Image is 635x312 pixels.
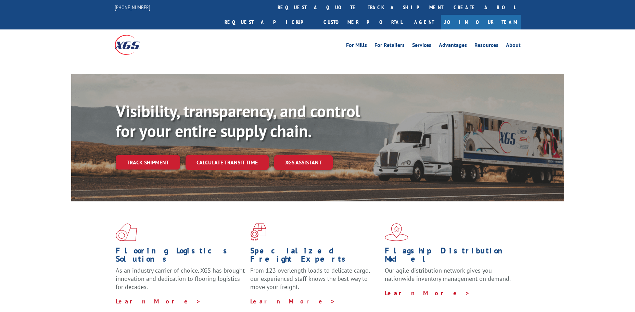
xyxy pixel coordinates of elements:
[116,223,137,241] img: xgs-icon-total-supply-chain-intelligence-red
[506,42,521,50] a: About
[116,297,201,305] a: Learn More >
[250,297,335,305] a: Learn More >
[116,155,180,170] a: Track shipment
[318,15,407,29] a: Customer Portal
[407,15,441,29] a: Agent
[385,247,514,266] h1: Flagship Distribution Model
[346,42,367,50] a: For Mills
[474,42,498,50] a: Resources
[439,42,467,50] a: Advantages
[219,15,318,29] a: Request a pickup
[250,223,266,241] img: xgs-icon-focused-on-flooring-red
[374,42,405,50] a: For Retailers
[116,266,245,291] span: As an industry carrier of choice, XGS has brought innovation and dedication to flooring logistics...
[250,266,380,297] p: From 123 overlength loads to delicate cargo, our experienced staff knows the best way to move you...
[385,223,408,241] img: xgs-icon-flagship-distribution-model-red
[385,266,511,283] span: Our agile distribution network gives you nationwide inventory management on demand.
[385,289,470,297] a: Learn More >
[412,42,431,50] a: Services
[115,4,150,11] a: [PHONE_NUMBER]
[116,100,360,141] b: Visibility, transparency, and control for your entire supply chain.
[274,155,333,170] a: XGS ASSISTANT
[441,15,521,29] a: Join Our Team
[116,247,245,266] h1: Flooring Logistics Solutions
[186,155,269,170] a: Calculate transit time
[250,247,380,266] h1: Specialized Freight Experts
